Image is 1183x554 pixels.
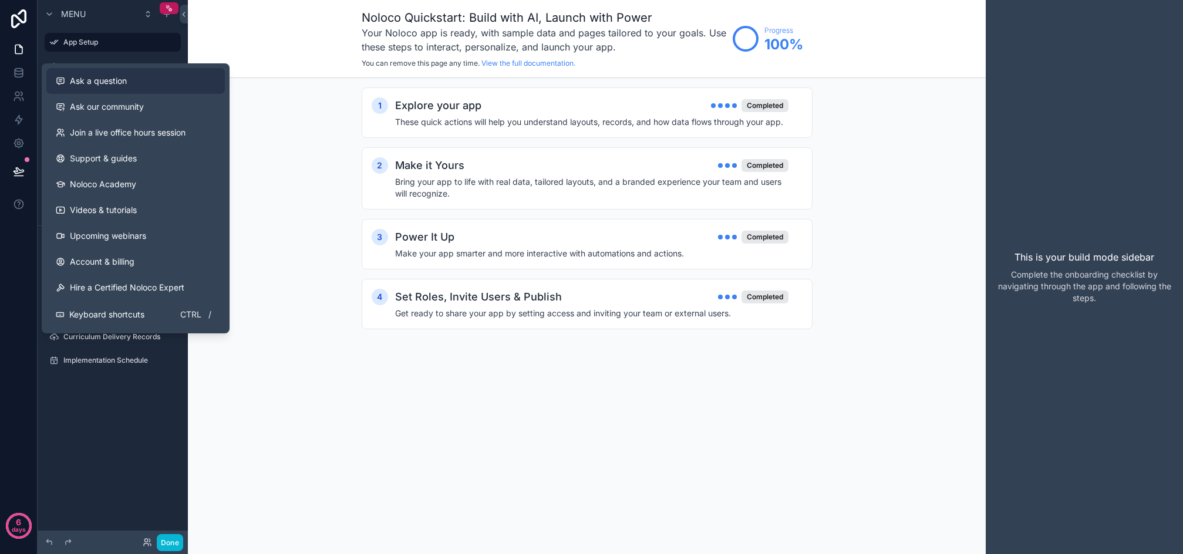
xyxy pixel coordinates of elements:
span: / [205,310,214,319]
p: This is your build mode sidebar [1015,250,1154,264]
span: Account & billing [70,256,134,268]
a: Home [45,58,181,76]
a: Join a live office hours session [46,120,225,146]
label: App Setup [63,38,174,47]
span: Noloco Academy [70,178,136,190]
span: Ctrl [179,308,203,322]
a: Account & billing [46,249,225,275]
span: Progress [764,26,803,35]
a: Noloco Academy [46,171,225,197]
label: Curriculum Delivery Records [63,332,178,342]
label: Implementation Schedule [63,356,178,365]
span: Join a live office hours session [70,127,186,138]
p: Complete the onboarding checklist by navigating through the app and following the steps. [995,269,1174,304]
p: days [12,521,26,538]
p: 6 [16,516,21,528]
button: Hire a Certified Noloco Expert [46,275,225,300]
a: Upcoming webinars [46,223,225,249]
a: Videos & tutorials [46,197,225,223]
a: Support & guides [46,146,225,171]
span: Videos & tutorials [70,204,137,216]
h1: Noloco Quickstart: Build with AI, Launch with Power [362,9,727,26]
button: Keyboard shortcutsCtrl/ [46,300,225,329]
h3: Your Noloco app is ready, with sample data and pages tailored to your goals. Use these steps to i... [362,26,727,54]
span: Upcoming webinars [70,230,146,242]
span: Keyboard shortcuts [69,309,144,320]
a: View the full documentation. [481,59,575,67]
span: Support & guides [70,153,137,164]
span: Menu [61,8,86,20]
label: Home [63,62,178,72]
a: Curriculum Delivery Records [45,327,181,346]
button: Ask a question [46,68,225,94]
a: Implementation Schedule [45,351,181,370]
a: App Setup [45,33,181,52]
span: 100 % [764,35,803,54]
span: Hire a Certified Noloco Expert [70,282,184,293]
a: Ask our community [46,94,225,120]
span: Ask our community [70,101,144,113]
button: Done [157,534,183,551]
span: You can remove this page any time. [362,59,480,67]
span: Ask a question [70,75,127,87]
